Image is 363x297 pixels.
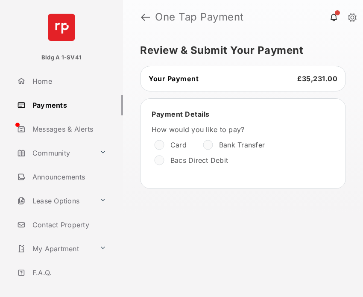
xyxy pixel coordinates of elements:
[14,143,96,163] a: Community
[14,262,123,283] a: F.A.Q.
[152,110,210,118] span: Payment Details
[152,125,334,134] label: How would you like to pay?
[14,238,96,259] a: My Apartment
[149,74,199,83] span: Your Payment
[41,53,82,62] p: Bldg A 1-SV41
[297,74,337,83] span: £35,231.00
[14,215,123,235] a: Contact Property
[14,191,96,211] a: Lease Options
[170,156,228,165] label: Bacs Direct Debit
[14,95,123,115] a: Payments
[219,141,265,149] label: Bank Transfer
[170,141,187,149] label: Card
[155,12,349,22] strong: One Tap Payment
[140,45,339,56] h5: Review & Submit Your Payment
[14,71,123,91] a: Home
[14,167,123,187] a: Announcements
[14,119,123,139] a: Messages & Alerts
[48,14,75,41] img: svg+xml;base64,PHN2ZyB4bWxucz0iaHR0cDovL3d3dy53My5vcmcvMjAwMC9zdmciIHdpZHRoPSI2NCIgaGVpZ2h0PSI2NC...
